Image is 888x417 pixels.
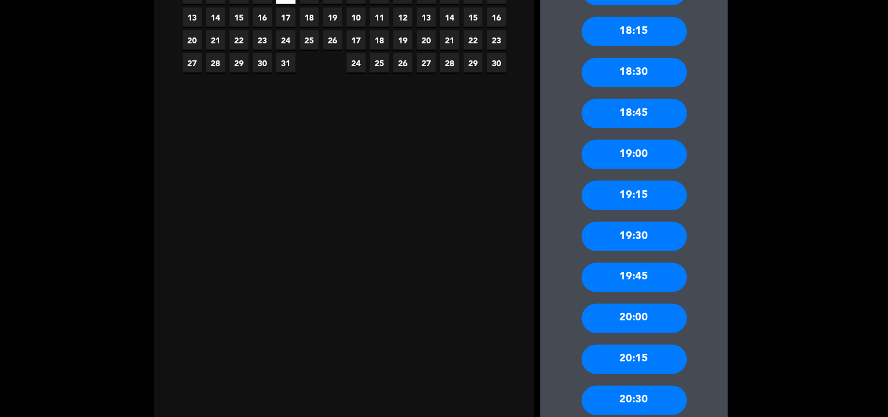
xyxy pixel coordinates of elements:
span: 10 [347,8,366,27]
span: 17 [276,8,296,27]
span: 26 [323,30,342,50]
span: 25 [300,30,319,50]
span: 14 [206,8,225,27]
span: 23 [487,30,506,50]
span: 23 [253,30,272,50]
span: 15 [229,8,249,27]
div: 18:45 [582,99,687,128]
div: 19:45 [582,263,687,292]
span: 29 [464,53,483,73]
span: 15 [464,8,483,27]
span: 19 [323,8,342,27]
span: 18 [300,8,319,27]
span: 12 [393,8,413,27]
span: 28 [440,53,460,73]
span: 22 [464,30,483,50]
div: 20:15 [582,345,687,374]
div: 19:30 [582,222,687,251]
span: 26 [393,53,413,73]
span: 31 [276,53,296,73]
span: 21 [440,30,460,50]
span: 25 [370,53,389,73]
span: 21 [206,30,225,50]
span: 19 [393,30,413,50]
span: 29 [229,53,249,73]
span: 14 [440,8,460,27]
span: 30 [487,53,506,73]
span: 17 [347,30,366,50]
div: 18:15 [582,17,687,46]
span: 11 [370,8,389,27]
span: 16 [253,8,272,27]
span: 27 [417,53,436,73]
span: 13 [183,8,202,27]
span: 20 [417,30,436,50]
div: 20:30 [582,386,687,415]
span: 16 [487,8,506,27]
span: 13 [417,8,436,27]
span: 22 [229,30,249,50]
div: 19:00 [582,140,687,169]
span: 18 [370,30,389,50]
span: 28 [206,53,225,73]
span: 20 [183,30,202,50]
div: 18:30 [582,58,687,87]
span: 24 [347,53,366,73]
div: 20:00 [582,304,687,333]
span: 24 [276,30,296,50]
span: 30 [253,53,272,73]
div: 19:15 [582,181,687,210]
span: 27 [183,53,202,73]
